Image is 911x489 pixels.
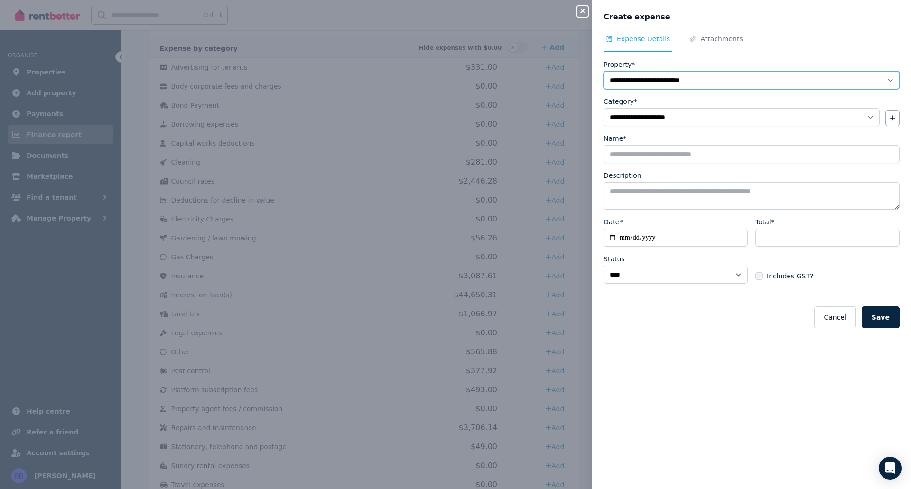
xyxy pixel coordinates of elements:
button: Save [862,306,900,328]
nav: Tabs [604,34,900,52]
label: Total* [755,217,774,227]
span: Expense Details [617,34,670,44]
span: Attachments [700,34,743,44]
span: Includes GST? [767,271,813,281]
label: Date* [604,217,623,227]
label: Category* [604,97,637,106]
input: Includes GST? [755,272,763,280]
label: Status [604,254,625,264]
span: Create expense [604,11,670,23]
label: Description [604,171,641,180]
label: Name* [604,134,626,143]
label: Property* [604,60,635,69]
button: Cancel [814,306,855,328]
div: Open Intercom Messenger [879,457,902,480]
